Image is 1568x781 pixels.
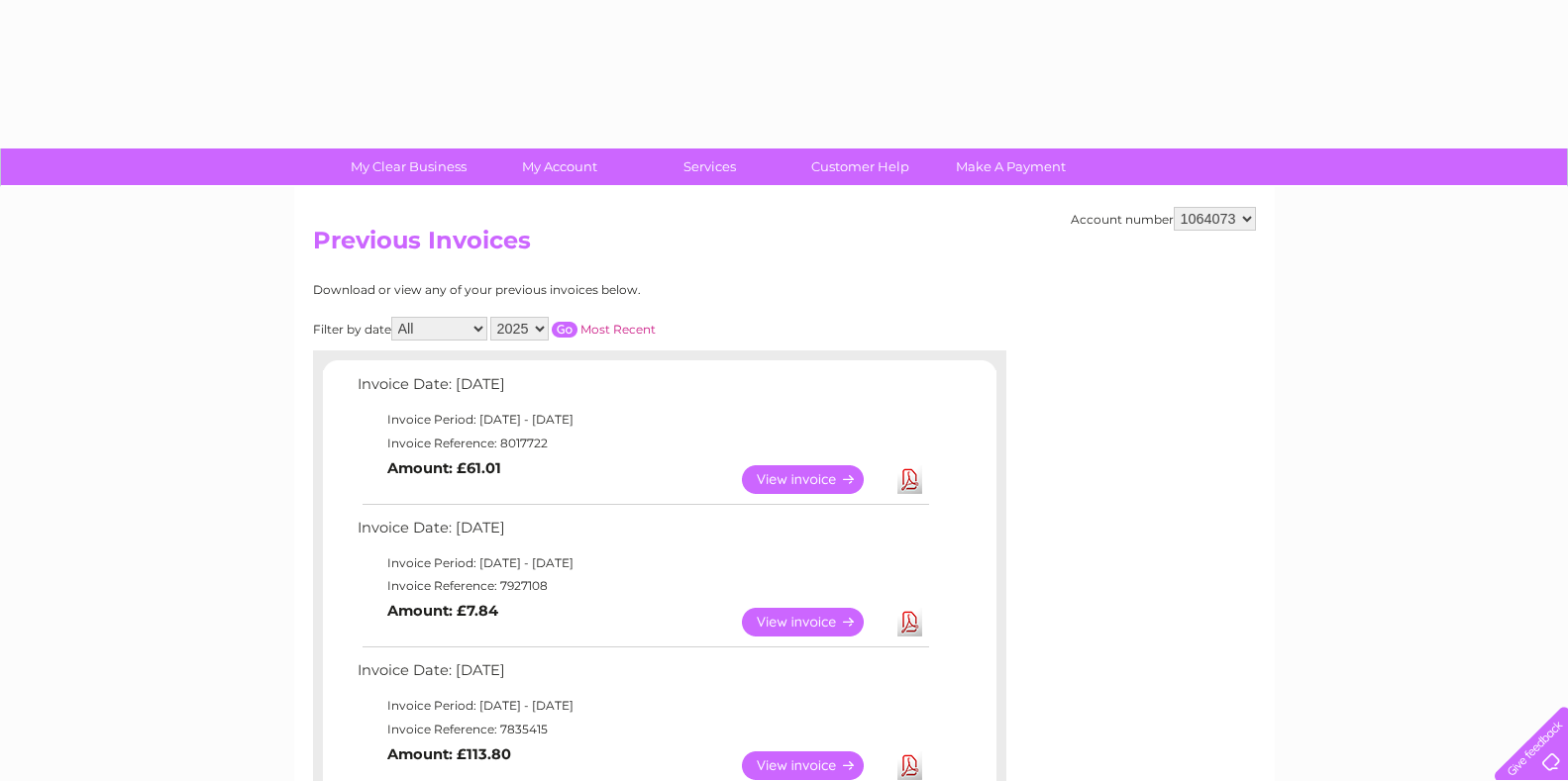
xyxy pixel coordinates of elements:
td: Invoice Period: [DATE] - [DATE] [353,408,932,432]
a: Most Recent [580,322,656,337]
a: Customer Help [779,148,942,185]
a: View [742,751,888,780]
td: Invoice Reference: 7927108 [353,574,932,598]
td: Invoice Date: [DATE] [353,371,932,408]
div: Filter by date [313,317,833,341]
a: My Clear Business [327,148,490,185]
a: Download [897,608,922,636]
td: Invoice Period: [DATE] - [DATE] [353,694,932,718]
td: Invoice Reference: 7835415 [353,718,932,741]
a: My Account [477,148,641,185]
td: Invoice Reference: 8017722 [353,432,932,455]
a: Download [897,465,922,494]
b: Amount: £61.01 [387,459,501,477]
a: View [742,608,888,636]
td: Invoice Date: [DATE] [353,657,932,694]
b: Amount: £113.80 [387,745,511,763]
div: Account number [1071,207,1256,231]
a: Make A Payment [929,148,1093,185]
b: Amount: £7.84 [387,602,498,620]
td: Invoice Period: [DATE] - [DATE] [353,551,932,575]
h2: Previous Invoices [313,227,1256,264]
td: Invoice Date: [DATE] [353,515,932,551]
a: View [742,465,888,494]
a: Download [897,751,922,780]
div: Download or view any of your previous invoices below. [313,283,833,297]
a: Services [628,148,791,185]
